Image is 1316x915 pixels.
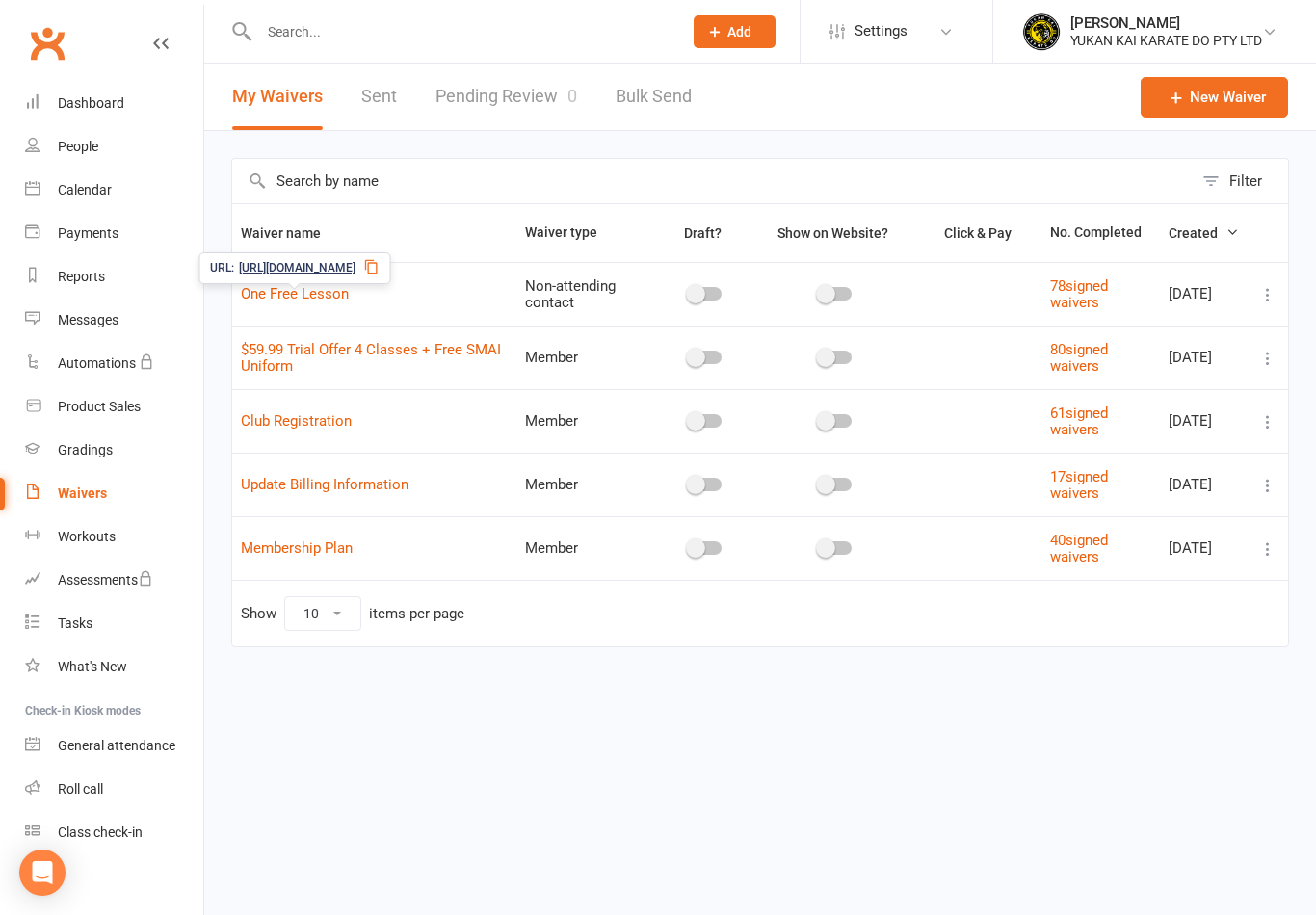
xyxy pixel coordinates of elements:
a: What's New [25,645,203,689]
td: [DATE] [1160,389,1248,453]
a: $59.99 Trial Offer 4 Classes + Free SMAI Uniform [241,341,501,375]
div: Messages [58,312,118,327]
button: Add [694,15,776,48]
span: URL: [210,259,234,277]
div: General attendance [58,738,175,753]
div: Automations [58,355,136,371]
div: Filter [1229,170,1262,193]
div: Product Sales [58,399,141,414]
span: Settings [855,10,908,53]
td: [DATE] [1160,326,1248,389]
div: [PERSON_NAME] [1070,14,1262,32]
button: Created [1169,222,1239,245]
div: Roll call [58,781,103,797]
a: 61signed waivers [1050,405,1108,438]
a: Membership Plan [241,539,353,557]
span: Add [727,24,751,39]
td: [DATE] [1160,262,1248,326]
a: Assessments [25,559,203,602]
div: Reports [58,269,105,284]
a: 40signed waivers [1050,532,1108,565]
div: Open Intercom Messenger [19,850,66,896]
span: 0 [567,86,577,106]
div: Gradings [58,442,113,457]
a: 78signed waivers [1050,277,1108,311]
div: Class check-in [58,824,143,840]
a: One Free Lesson [241,285,349,302]
a: Sent [361,64,397,130]
div: What's New [58,659,127,674]
a: Product Sales [25,385,203,429]
a: Pending Review0 [435,64,577,130]
span: Show on Website? [777,225,888,241]
a: Automations [25,342,203,385]
div: YUKAN KAI KARATE DO PTY LTD [1070,32,1262,49]
a: 80signed waivers [1050,341,1108,375]
a: Tasks [25,602,203,645]
button: Show on Website? [760,222,909,245]
button: Filter [1193,159,1288,203]
a: Gradings [25,429,203,472]
td: [DATE] [1160,453,1248,516]
a: Update Billing Information [241,476,408,493]
td: [DATE] [1160,516,1248,580]
a: Roll call [25,768,203,811]
span: [URL][DOMAIN_NAME] [239,259,355,277]
button: Draft? [667,222,743,245]
div: items per page [369,606,464,622]
a: Workouts [25,515,203,559]
td: Member [516,326,658,389]
td: Member [516,453,658,516]
div: Workouts [58,529,116,544]
a: Payments [25,212,203,255]
th: Waiver type [516,204,658,262]
a: Class kiosk mode [25,811,203,854]
input: Search by name [232,159,1193,203]
a: Clubworx [23,19,71,67]
a: Reports [25,255,203,299]
div: Calendar [58,182,112,197]
span: Draft? [684,225,722,241]
div: Waivers [58,485,107,501]
a: Bulk Send [616,64,692,130]
a: General attendance kiosk mode [25,724,203,768]
a: Messages [25,299,203,342]
button: Waiver name [241,222,342,245]
div: Tasks [58,615,92,631]
a: Waivers [25,472,203,515]
button: My Waivers [232,64,323,130]
div: Show [241,596,464,631]
a: Club Registration [241,412,352,430]
div: Payments [58,225,118,241]
button: Click & Pay [927,222,1033,245]
input: Search... [253,18,669,45]
div: Dashboard [58,95,124,111]
td: Member [516,389,658,453]
th: No. Completed [1041,204,1160,262]
a: Calendar [25,169,203,212]
a: New Waiver [1141,77,1288,118]
div: Assessments [58,572,153,588]
span: Click & Pay [944,225,1012,241]
td: Non-attending contact [516,262,658,326]
img: thumb_image1747832703.png [1022,13,1061,51]
a: People [25,125,203,169]
a: 17signed waivers [1050,468,1108,502]
td: Member [516,516,658,580]
div: People [58,139,98,154]
span: Waiver name [241,225,342,241]
a: Dashboard [25,82,203,125]
span: Created [1169,225,1239,241]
